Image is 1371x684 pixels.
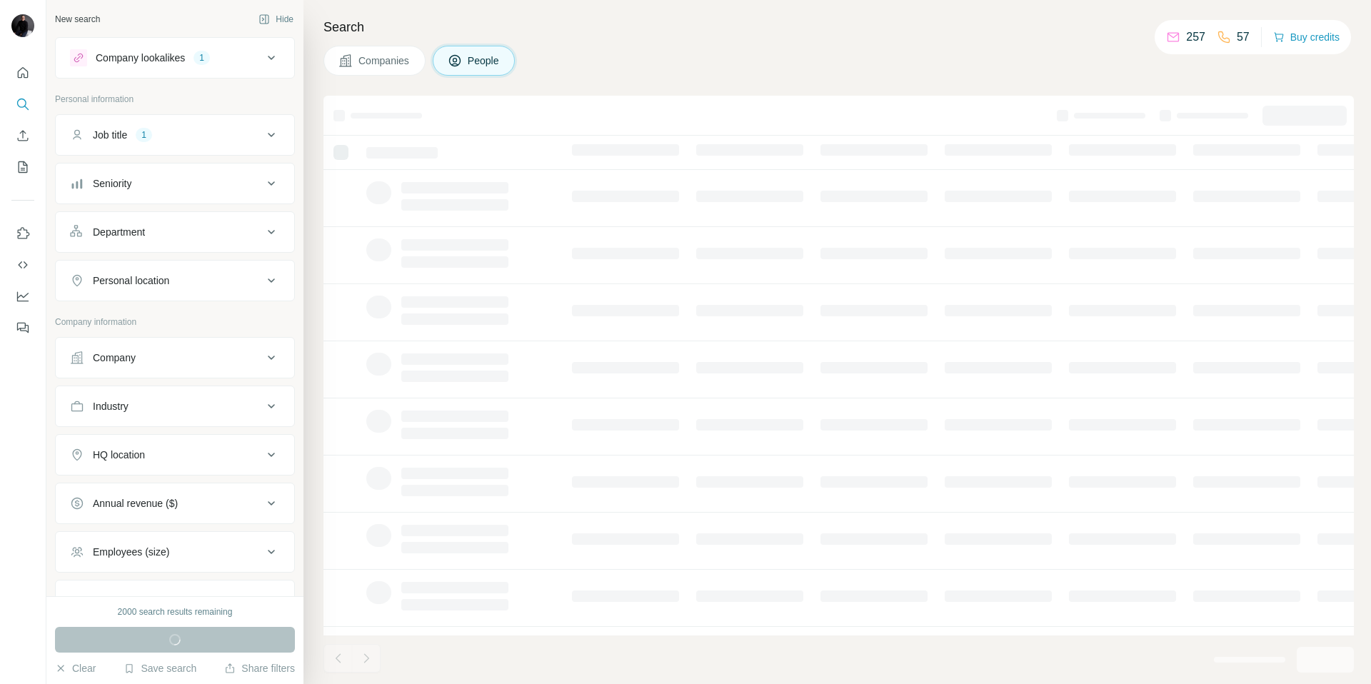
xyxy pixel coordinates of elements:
button: Feedback [11,315,34,341]
div: HQ location [93,448,145,462]
button: Company [56,341,294,375]
div: 2000 search results remaining [118,605,233,618]
div: Employees (size) [93,545,169,559]
button: Use Surfe API [11,252,34,278]
button: Seniority [56,166,294,201]
div: Industry [93,399,129,413]
h4: Search [323,17,1354,37]
div: Seniority [93,176,131,191]
button: Search [11,91,34,117]
div: New search [55,13,100,26]
div: 1 [194,51,210,64]
button: Hide [248,9,303,30]
p: Personal information [55,93,295,106]
button: Clear [55,661,96,675]
span: Companies [358,54,411,68]
img: Avatar [11,14,34,37]
span: People [468,54,501,68]
div: Company [93,351,136,365]
button: Dashboard [11,283,34,309]
button: Department [56,215,294,249]
div: Job title [93,128,127,142]
button: Share filters [224,661,295,675]
button: Company lookalikes1 [56,41,294,75]
div: Technologies [93,593,151,608]
p: 257 [1186,29,1205,46]
button: Quick start [11,60,34,86]
button: Enrich CSV [11,123,34,149]
button: My lists [11,154,34,180]
button: Employees (size) [56,535,294,569]
div: Annual revenue ($) [93,496,178,511]
button: Use Surfe on LinkedIn [11,221,34,246]
button: Industry [56,389,294,423]
button: Technologies [56,583,294,618]
button: Save search [124,661,196,675]
div: Department [93,225,145,239]
p: 57 [1237,29,1250,46]
p: Company information [55,316,295,328]
button: HQ location [56,438,294,472]
div: Company lookalikes [96,51,185,65]
div: 1 [136,129,152,141]
button: Job title1 [56,118,294,152]
button: Personal location [56,263,294,298]
button: Annual revenue ($) [56,486,294,520]
div: Personal location [93,273,169,288]
button: Buy credits [1273,27,1340,47]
